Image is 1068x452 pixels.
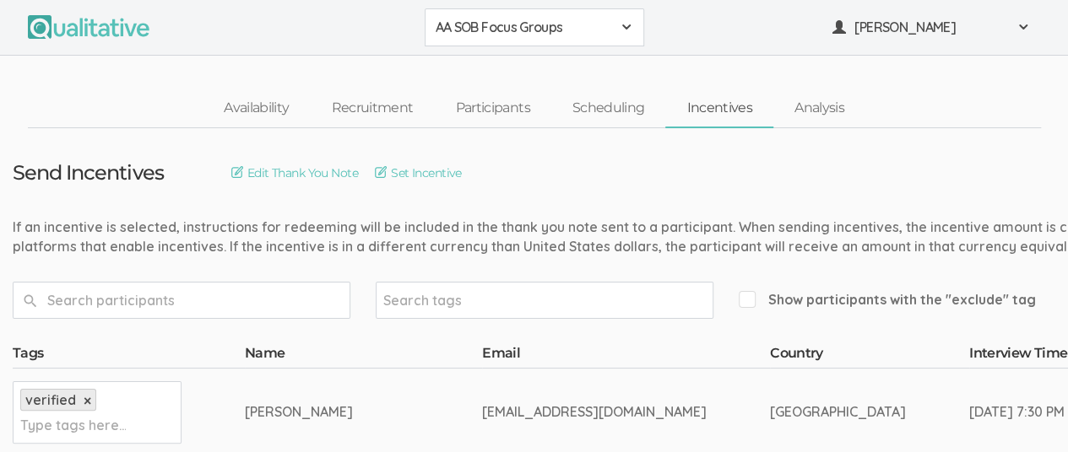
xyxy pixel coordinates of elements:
[383,289,489,311] input: Search tags
[231,164,358,182] a: Edit Thank You Note
[770,344,969,368] th: Country
[13,162,164,184] h3: Send Incentives
[482,344,770,368] th: Email
[551,90,666,126] a: Scheduling
[245,344,482,368] th: Name
[310,90,434,126] a: Recruitment
[25,391,76,408] span: verified
[821,8,1041,46] button: [PERSON_NAME]
[13,344,245,368] th: Tags
[375,164,462,182] a: Set Incentive
[739,290,1036,309] span: Show participants with the "exclude" tag
[84,394,91,408] a: ×
[13,282,350,319] input: Search participants
[854,18,1006,37] span: [PERSON_NAME]
[665,90,773,126] a: Incentives
[203,90,310,126] a: Availability
[28,15,149,39] img: Qualitative
[773,90,865,126] a: Analysis
[984,371,1068,452] iframe: Chat Widget
[425,8,644,46] button: AA SOB Focus Groups
[434,90,550,126] a: Participants
[436,18,611,37] span: AA SOB Focus Groups
[20,414,126,436] input: Type tags here...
